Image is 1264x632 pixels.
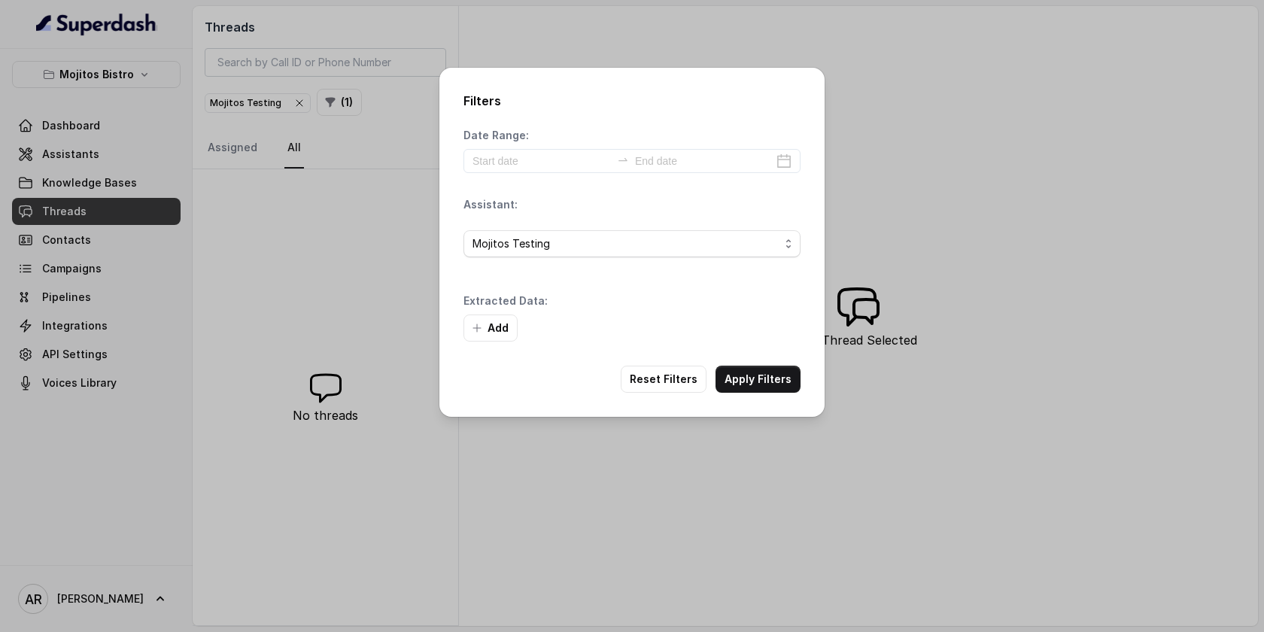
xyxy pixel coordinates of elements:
p: Date Range: [463,128,529,143]
span: Mojitos Testing [472,235,779,253]
button: Mojitos Testing [463,230,801,257]
button: Add [463,314,518,342]
button: Reset Filters [621,366,706,393]
button: Apply Filters [716,366,801,393]
h2: Filters [463,92,801,110]
span: swap-right [617,153,629,166]
p: Extracted Data: [463,293,548,308]
input: End date [635,153,773,169]
span: to [617,153,629,166]
p: Assistant: [463,197,518,212]
input: Start date [472,153,611,169]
